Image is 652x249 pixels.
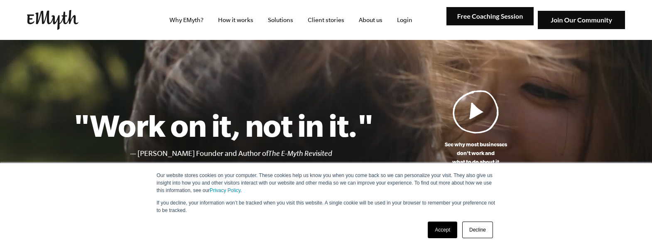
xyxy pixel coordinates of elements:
p: See why most businesses don't work and what to do about it [373,140,578,166]
a: See why most businessesdon't work andwhat to do about it [373,90,578,166]
p: If you decline, your information won’t be tracked when you visit this website. A single cookie wi... [157,199,495,214]
h1: "Work on it, not in it." [74,107,373,143]
img: Play Video [453,90,499,133]
img: Join Our Community [538,11,625,30]
img: EMyth [27,10,78,30]
a: Decline [462,222,493,238]
a: Privacy Policy [210,187,240,193]
p: Our website stores cookies on your computer. These cookies help us know you when you come back so... [157,172,495,194]
i: The E-Myth Revisited [268,149,332,158]
img: Free Coaching Session [446,7,534,26]
li: [PERSON_NAME] Founder and Author of [137,148,373,160]
a: Accept [428,222,457,238]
